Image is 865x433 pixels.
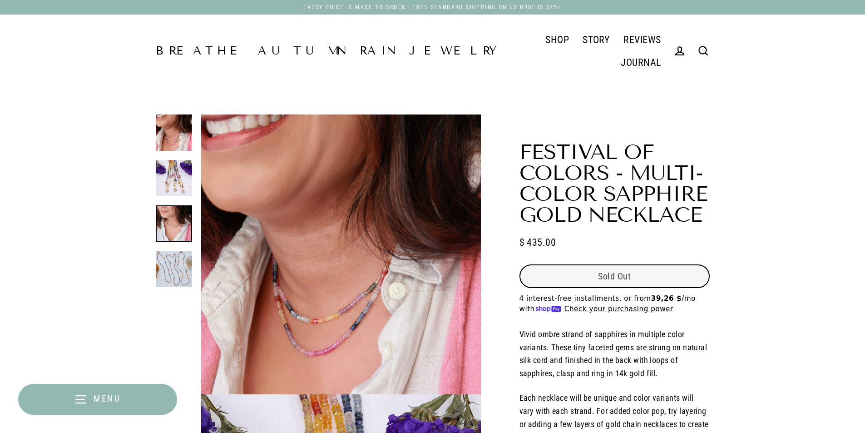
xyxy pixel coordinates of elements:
[94,393,121,404] span: Menu
[519,142,710,225] h1: Festival of Colors - Multi-Color Sapphire Gold Necklace
[156,114,192,151] img: Festival of Colors - Multi-Color Sapphire Gold Necklace life style main image | Breathe Autumn Ra...
[156,45,502,57] a: Breathe Autumn Rain Jewelry
[502,28,668,74] div: Primary
[576,28,617,51] a: STORY
[156,251,192,287] img: Festival of Colors - Multi-Color Sapphire Gold Necklace alt image | Breathe Autumn Rain Artisan J...
[617,28,667,51] a: REVIEWS
[519,234,556,250] span: $ 435.00
[519,329,707,378] span: Vivid ombre strand of sapphires in multiple color variants. These tiny faceted gems are strung on...
[18,384,177,415] button: Menu
[614,51,667,74] a: JOURNAL
[156,160,192,196] img: Festival of Colors - Multi-Color Sapphire Gold Necklace detail image | Breathe Autumn Rain Artisa...
[598,271,631,282] span: Sold Out
[519,264,710,288] button: Sold Out
[539,28,576,51] a: SHOP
